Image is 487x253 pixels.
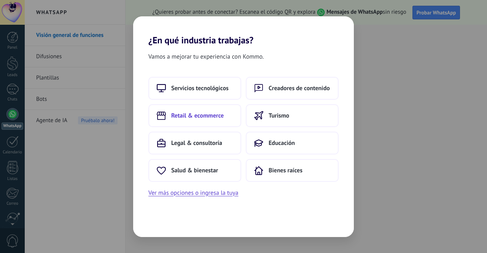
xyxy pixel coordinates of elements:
[148,77,241,100] button: Servicios tecnológicos
[246,104,339,127] button: Turismo
[148,52,264,62] span: Vamos a mejorar tu experiencia con Kommo.
[171,112,224,119] span: Retail & ecommerce
[148,132,241,154] button: Legal & consultoría
[148,159,241,182] button: Salud & bienestar
[246,159,339,182] button: Bienes raíces
[133,16,354,46] h2: ¿En qué industria trabajas?
[246,77,339,100] button: Creadores de contenido
[171,139,222,147] span: Legal & consultoría
[269,112,289,119] span: Turismo
[148,104,241,127] button: Retail & ecommerce
[269,139,295,147] span: Educación
[269,167,302,174] span: Bienes raíces
[269,84,330,92] span: Creadores de contenido
[171,167,218,174] span: Salud & bienestar
[246,132,339,154] button: Educación
[148,188,238,198] button: Ver más opciones o ingresa la tuya
[171,84,229,92] span: Servicios tecnológicos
